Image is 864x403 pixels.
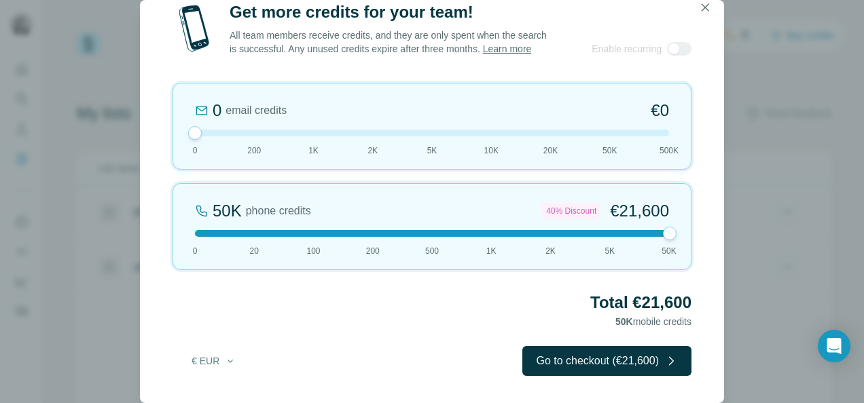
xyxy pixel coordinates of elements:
span: Enable recurring [592,42,662,56]
span: 5K [427,145,437,157]
span: 20K [543,145,558,157]
span: 2K [367,145,378,157]
span: 50K [615,316,633,327]
span: email credits [226,102,287,119]
span: 500 [425,245,439,257]
button: Go to checkout (€21,600) [522,346,691,376]
div: 0 [213,100,221,121]
span: phone credits [246,203,311,219]
span: 200 [247,145,261,157]
span: 5K [605,245,615,257]
span: 50K [662,245,676,257]
div: 40% Discount [542,203,600,219]
span: mobile credits [615,316,691,327]
span: €21,600 [610,200,669,222]
span: 0 [193,245,198,257]
span: 200 [366,245,380,257]
span: 10K [484,145,499,157]
a: Learn more [483,43,532,54]
span: 1K [308,145,319,157]
img: mobile-phone [173,1,216,56]
span: €0 [651,100,669,121]
span: 500K [660,145,679,157]
p: All team members receive credits, and they are only spent when the search is successful. Any unus... [230,28,548,56]
span: 100 [306,245,320,257]
h2: Total €21,600 [173,292,691,313]
div: 50K [213,200,242,222]
div: Open Intercom Messenger [818,330,850,362]
span: 2K [545,245,556,257]
button: € EUR [182,349,245,373]
span: 20 [250,245,259,257]
span: 0 [193,145,198,157]
span: 1K [486,245,497,257]
span: 50K [602,145,617,157]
